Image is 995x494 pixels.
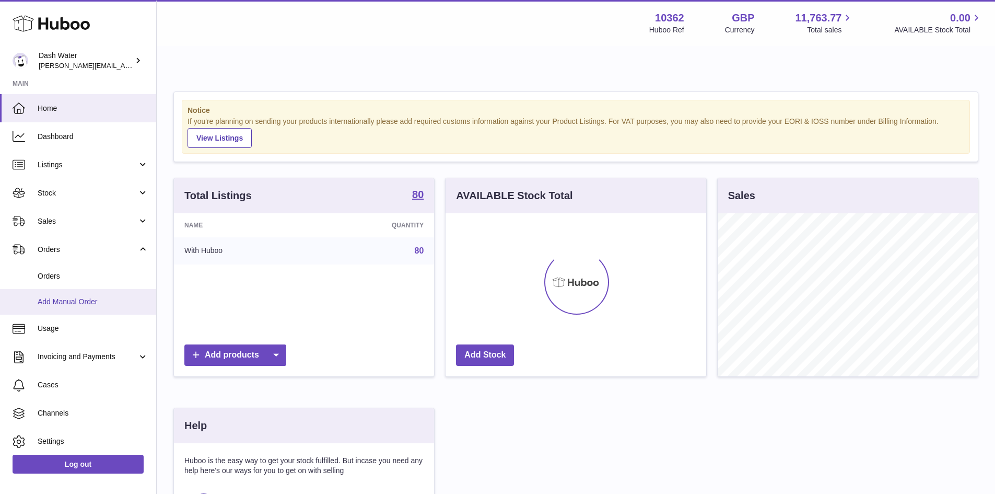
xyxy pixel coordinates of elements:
span: Home [38,104,148,113]
a: 80 [412,189,424,202]
div: Huboo Ref [649,25,684,35]
div: If you're planning on sending your products internationally please add required customs informati... [188,117,964,148]
span: Orders [38,271,148,281]
td: With Huboo [174,237,311,265]
span: Invoicing and Payments [38,352,137,362]
span: 11,763.77 [795,11,841,25]
div: Currency [725,25,755,35]
span: [PERSON_NAME][EMAIL_ADDRESS][DOMAIN_NAME] [39,61,209,70]
span: Stock [38,188,137,198]
span: Sales [38,216,137,226]
a: Log out [13,455,144,474]
span: AVAILABLE Stock Total [894,25,982,35]
h3: Total Listings [184,189,252,203]
a: Add Stock [456,344,514,366]
h3: AVAILABLE Stock Total [456,189,572,203]
strong: Notice [188,106,964,116]
strong: 80 [412,189,424,200]
span: Dashboard [38,132,148,142]
strong: GBP [732,11,754,25]
span: 0.00 [950,11,970,25]
span: Cases [38,380,148,390]
span: Listings [38,160,137,170]
h3: Help [184,419,207,433]
span: Orders [38,245,137,255]
a: 11,763.77 Total sales [795,11,853,35]
span: Add Manual Order [38,297,148,307]
img: james@dash-water.com [13,53,28,68]
th: Quantity [311,213,434,237]
h3: Sales [728,189,755,203]
span: Total sales [807,25,853,35]
span: Usage [38,324,148,334]
a: 80 [415,246,424,255]
a: View Listings [188,128,252,148]
div: Dash Water [39,51,133,71]
span: Channels [38,408,148,418]
strong: 10362 [655,11,684,25]
span: Settings [38,436,148,446]
th: Name [174,213,311,237]
a: Add products [184,344,286,366]
a: 0.00 AVAILABLE Stock Total [894,11,982,35]
p: Huboo is the easy way to get your stock fulfilled. But incase you need any help here's our ways f... [184,456,424,476]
